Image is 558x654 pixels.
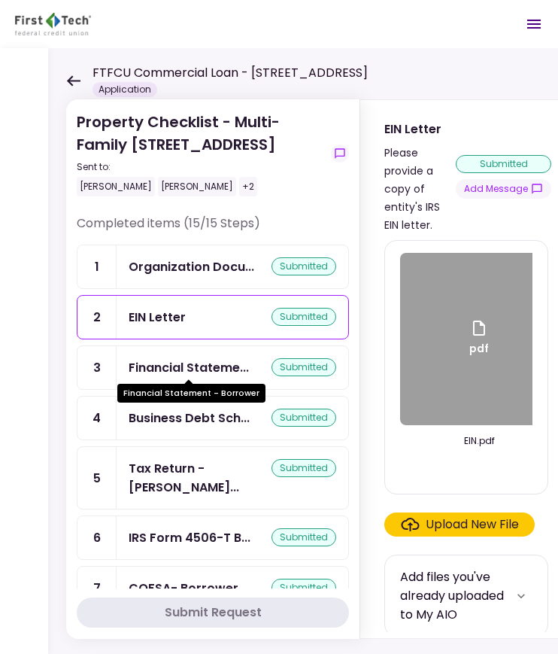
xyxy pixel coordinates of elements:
[400,567,510,624] div: Add files you've already uploaded to My AIO
[469,319,489,360] div: pdf
[77,567,117,610] div: 7
[77,345,349,390] a: 3Financial Statement - Borrowersubmitted
[77,295,349,339] a: 2EIN Lettersubmitted
[271,308,336,326] div: submitted
[77,296,117,339] div: 2
[331,144,349,163] button: show-messages
[129,257,254,276] div: Organization Documents for Borrowing Entity
[456,179,551,199] button: show-messages
[77,396,349,440] a: 4Business Debt Schedulesubmitted
[384,144,456,234] div: Please provide a copy of entity's IRS EIN letter.
[77,447,117,509] div: 5
[271,409,336,427] div: submitted
[129,409,250,427] div: Business Debt Schedule
[384,120,456,138] div: EIN Letter
[516,6,552,42] button: Open menu
[77,111,325,196] div: Property Checklist - Multi-Family [STREET_ADDRESS]
[129,308,186,327] div: EIN Letter
[92,64,368,82] h1: FTFCU Commercial Loan - [STREET_ADDRESS]
[77,177,155,196] div: [PERSON_NAME]
[15,13,91,35] img: Partner icon
[117,384,265,403] div: Financial Statement - Borrower
[165,604,262,622] div: Submit Request
[158,177,236,196] div: [PERSON_NAME]
[77,516,117,559] div: 6
[77,566,349,610] a: 7COFSA- Borrowersubmitted
[129,358,249,377] div: Financial Statement - Borrower
[77,245,349,289] a: 1Organization Documents for Borrowing Entitysubmitted
[92,82,157,97] div: Application
[239,177,257,196] div: +2
[129,528,250,547] div: IRS Form 4506-T Borrower
[77,160,325,174] div: Sent to:
[77,214,349,245] div: Completed items (15/15 Steps)
[510,585,532,607] button: more
[456,155,551,173] div: submitted
[77,598,349,628] button: Submit Request
[77,516,349,560] a: 6IRS Form 4506-T Borrowersubmitted
[271,459,336,477] div: submitted
[271,257,336,275] div: submitted
[77,446,349,510] a: 5Tax Return - Borrowersubmitted
[77,397,117,440] div: 4
[271,579,336,597] div: submitted
[77,245,117,288] div: 1
[400,434,558,448] div: EIN.pdf
[77,346,117,389] div: 3
[271,528,336,546] div: submitted
[384,513,535,537] span: Click here to upload the required document
[271,358,336,376] div: submitted
[129,579,238,598] div: COFSA- Borrower
[129,459,271,497] div: Tax Return - Borrower
[426,516,519,534] div: Upload New File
